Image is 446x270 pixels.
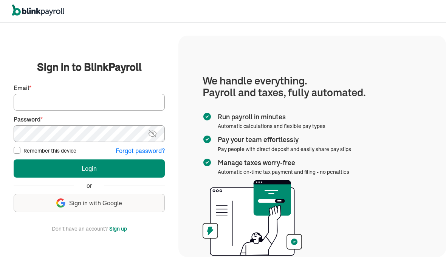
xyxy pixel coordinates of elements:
img: google [56,198,65,208]
img: checkmark [203,112,212,121]
label: Remember this device [23,147,76,155]
label: Email [14,84,165,92]
img: eye [148,129,157,138]
span: Run payroll in minutes [218,112,322,122]
img: checkmark [203,135,212,144]
button: Forgot password? [116,147,165,155]
label: Password [14,115,165,124]
span: Sign in to BlinkPayroll [37,59,142,75]
span: or [87,181,92,190]
img: logo [12,5,64,16]
span: Don't have an account? [52,224,108,233]
span: Automatic on-time tax payment and filing - no penalties [218,169,349,175]
span: Pay your team effortlessly [218,135,348,145]
img: illustration [203,180,302,256]
button: Sign up [109,224,127,233]
img: checkmark [203,158,212,167]
button: Login [14,159,165,178]
input: Your email address [14,94,165,111]
span: Pay people with direct deposit and easily share pay slips [218,146,351,153]
span: Automatic calculations and flexible pay types [218,123,325,130]
button: Sign in with Google [14,194,165,212]
h1: We handle everything. Payroll and taxes, fully automated. [203,75,422,98]
span: Sign in with Google [69,199,122,208]
span: Manage taxes worry-free [218,158,346,168]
